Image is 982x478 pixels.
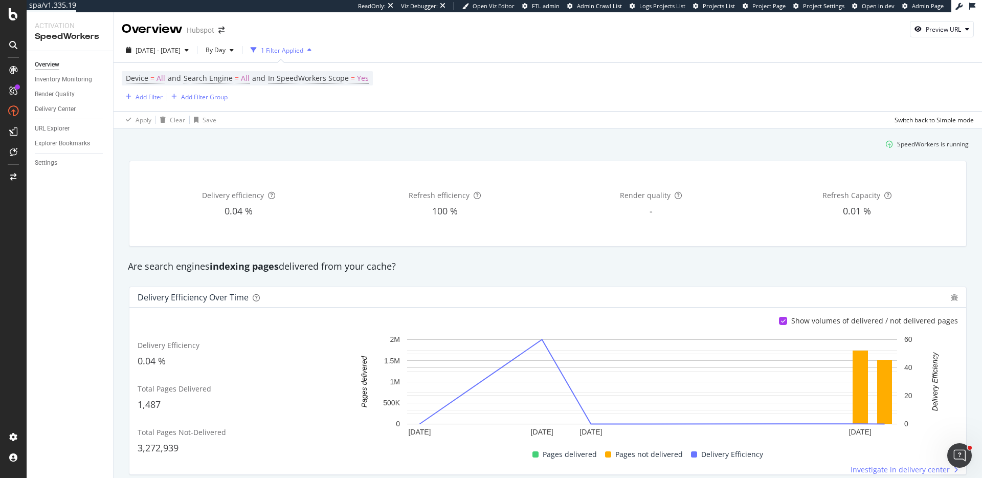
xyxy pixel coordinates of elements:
a: Open Viz Editor [462,2,515,10]
span: Admin Page [912,2,944,10]
a: Admin Crawl List [567,2,622,10]
button: Add Filter [122,91,163,103]
a: Render Quality [35,89,106,100]
text: Delivery Efficiency [931,352,939,411]
button: Save [190,112,216,128]
span: Pages delivered [543,448,597,461]
span: All [241,71,250,85]
div: Viz Debugger: [401,2,438,10]
div: Activation [35,20,105,31]
span: 0.04 % [225,205,253,217]
div: Hubspot [187,25,214,35]
button: Apply [122,112,151,128]
strong: indexing pages [210,260,279,272]
text: 500K [383,399,400,407]
span: Total Pages Not-Delivered [138,427,226,437]
a: Admin Page [902,2,944,10]
div: Switch back to Simple mode [895,116,974,124]
text: 40 [904,364,912,372]
text: 0 [904,420,908,428]
span: - [650,205,653,217]
div: Delivery Efficiency over time [138,292,249,302]
span: Delivery Efficiency [138,340,199,350]
span: Admin Crawl List [577,2,622,10]
span: Project Page [752,2,786,10]
span: Open Viz Editor [473,2,515,10]
div: SpeedWorkers is running [897,140,969,148]
span: Delivery efficiency [202,190,264,200]
a: URL Explorer [35,123,106,134]
button: [DATE] - [DATE] [122,42,193,58]
a: Projects List [693,2,735,10]
a: Open in dev [852,2,895,10]
a: Overview [35,59,106,70]
a: Project Settings [793,2,844,10]
span: Yes [357,71,369,85]
button: Add Filter Group [167,91,228,103]
a: Investigate in delivery center [851,465,958,475]
div: Preview URL [926,25,961,34]
a: Inventory Monitoring [35,74,106,85]
text: 20 [904,392,912,400]
span: and [252,73,265,83]
div: arrow-right-arrow-left [218,27,225,34]
span: 3,272,939 [138,442,178,454]
div: Overview [122,20,183,38]
div: Delivery Center [35,104,76,115]
div: URL Explorer [35,123,70,134]
div: Are search engines delivered from your cache? [123,260,973,273]
text: [DATE] [849,428,872,437]
div: Clear [170,116,185,124]
span: Delivery Efficiency [701,448,763,461]
text: 1.5M [384,357,400,365]
text: 1M [390,378,400,386]
button: Preview URL [910,21,974,37]
span: By Day [202,46,226,54]
text: 0 [396,420,400,428]
div: Show volumes of delivered / not delivered pages [791,316,958,326]
span: 100 % [432,205,458,217]
div: Settings [35,158,57,168]
a: Settings [35,158,106,168]
div: bug [951,294,958,301]
div: Add Filter [136,93,163,101]
div: Save [203,116,216,124]
span: 0.01 % [843,205,871,217]
div: Apply [136,116,151,124]
div: 1 Filter Applied [261,46,303,55]
a: Project Page [743,2,786,10]
span: and [168,73,181,83]
span: Open in dev [862,2,895,10]
span: Projects List [703,2,735,10]
span: FTL admin [532,2,560,10]
text: [DATE] [579,428,602,437]
span: Render quality [620,190,671,200]
span: In SpeedWorkers Scope [268,73,349,83]
span: Pages not delivered [615,448,683,461]
iframe: Intercom live chat [947,443,972,468]
div: Add Filter Group [181,93,228,101]
div: Render Quality [35,89,75,100]
div: SpeedWorkers [35,31,105,42]
span: Refresh efficiency [409,190,470,200]
a: Explorer Bookmarks [35,138,106,149]
button: By Day [202,42,238,58]
span: Investigate in delivery center [851,465,950,475]
button: Clear [156,112,185,128]
div: Inventory Monitoring [35,74,92,85]
span: Refresh Capacity [822,190,880,200]
text: Pages delivered [360,356,368,408]
button: Switch back to Simple mode [890,112,974,128]
span: = [351,73,355,83]
span: Project Settings [803,2,844,10]
span: Total Pages Delivered [138,384,211,394]
text: [DATE] [408,428,431,437]
div: Explorer Bookmarks [35,138,90,149]
span: [DATE] - [DATE] [136,46,181,55]
text: [DATE] [531,428,553,437]
a: FTL admin [522,2,560,10]
text: 2M [390,336,400,344]
svg: A chart. [346,334,958,440]
a: Logs Projects List [630,2,685,10]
